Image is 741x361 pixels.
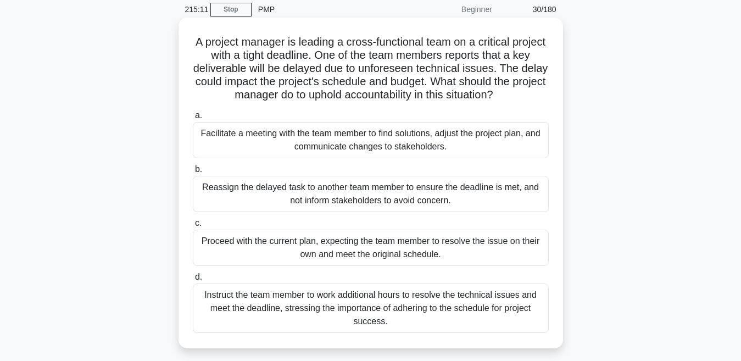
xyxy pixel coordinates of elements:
[195,110,202,120] span: a.
[193,176,549,212] div: Reassign the delayed task to another team member to ensure the deadline is met, and not inform st...
[193,122,549,158] div: Facilitate a meeting with the team member to find solutions, adjust the project plan, and communi...
[193,284,549,333] div: Instruct the team member to work additional hours to resolve the technical issues and meet the de...
[210,3,252,16] a: Stop
[192,35,550,102] h5: A project manager is leading a cross-functional team on a critical project with a tight deadline....
[195,164,202,174] span: b.
[195,272,202,281] span: d.
[195,218,202,227] span: c.
[193,230,549,266] div: Proceed with the current plan, expecting the team member to resolve the issue on their own and me...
